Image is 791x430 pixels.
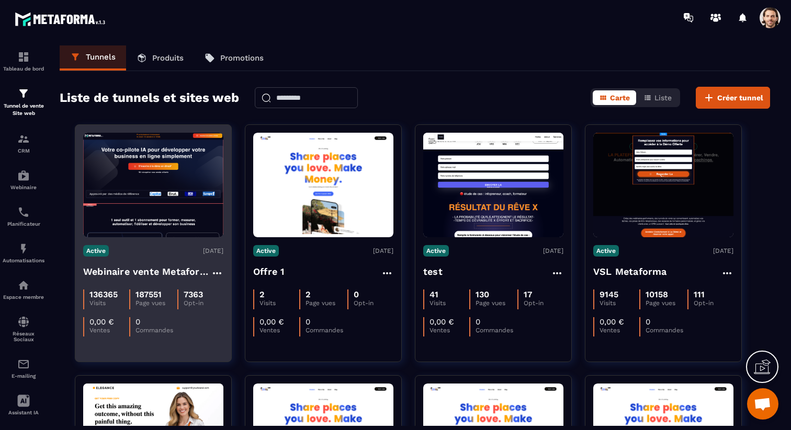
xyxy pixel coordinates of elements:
p: Réseaux Sociaux [3,331,44,342]
span: Carte [610,94,630,102]
img: image [83,133,223,237]
a: social-networksocial-networkRéseaux Sociaux [3,308,44,350]
a: formationformationCRM [3,125,44,161]
p: 0 [476,317,480,327]
p: 111 [694,289,705,299]
p: 187551 [135,289,162,299]
p: [DATE] [713,247,733,254]
img: automations [17,279,30,292]
img: image [253,136,393,235]
p: 136365 [89,289,118,299]
p: Active [423,245,449,257]
p: Page vues [646,299,687,307]
p: Opt-in [694,299,733,307]
p: Visits [430,299,469,307]
p: 2 [306,289,310,299]
p: 0 [306,317,310,327]
a: automationsautomationsAutomatisations [3,235,44,271]
p: 0,00 € [259,317,284,327]
p: Visits [259,299,299,307]
p: Commandes [306,327,345,334]
a: emailemailE-mailing [3,350,44,387]
p: Planificateur [3,221,44,227]
p: 0,00 € [89,317,114,327]
button: Carte [593,90,636,105]
img: logo [15,9,109,29]
a: Assistant IA [3,387,44,423]
p: Commandes [135,327,175,334]
p: Page vues [306,299,347,307]
p: Visits [600,299,639,307]
p: 9145 [600,289,618,299]
a: formationformationTableau de bord [3,43,44,79]
p: Active [83,245,109,257]
h2: Liste de tunnels et sites web [60,87,239,108]
p: 0,00 € [600,317,624,327]
p: Opt-in [524,299,563,307]
a: Tunnels [60,45,126,71]
p: 0 [646,317,650,327]
a: automationsautomationsWebinaire [3,161,44,198]
p: 10158 [646,289,668,299]
p: Visits [89,299,129,307]
p: Ventes [600,327,639,334]
img: scheduler [17,206,30,218]
img: automations [17,169,30,182]
p: 0,00 € [430,317,454,327]
p: Ventes [89,327,129,334]
p: Assistant IA [3,410,44,415]
p: 2 [259,289,264,299]
span: Créer tunnel [717,92,763,103]
p: Tunnels [86,52,116,62]
p: 0 [354,289,359,299]
img: social-network [17,316,30,328]
p: Ventes [259,327,299,334]
img: automations [17,242,30,255]
p: Commandes [476,327,515,334]
div: Ouvrir le chat [747,388,778,420]
p: Active [593,245,619,257]
p: Opt-in [184,299,223,307]
p: Automatisations [3,258,44,263]
a: automationsautomationsEspace membre [3,271,44,308]
p: Webinaire [3,184,44,190]
p: Commandes [646,327,685,334]
p: Promotions [220,53,264,63]
p: [DATE] [543,247,563,254]
img: email [17,358,30,370]
h4: Offre 1 [253,264,284,279]
button: Liste [637,90,678,105]
img: formation [17,133,30,145]
a: schedulerschedulerPlanificateur [3,198,44,235]
span: Liste [654,94,672,102]
button: Créer tunnel [696,87,770,109]
img: formation [17,87,30,100]
a: Promotions [194,45,274,71]
img: image [593,133,733,237]
p: 0 [135,317,140,327]
a: formationformationTunnel de vente Site web [3,79,44,125]
p: Page vues [135,299,177,307]
p: Tunnel de vente Site web [3,102,44,117]
p: Produits [152,53,184,63]
img: image [423,133,563,237]
h4: VSL Metaforma [593,264,667,279]
p: Tableau de bord [3,66,44,72]
p: 17 [524,289,532,299]
p: E-mailing [3,373,44,379]
p: [DATE] [203,247,223,254]
p: Active [253,245,279,257]
h4: test [423,264,443,279]
p: Espace membre [3,294,44,300]
img: formation [17,51,30,63]
p: Ventes [430,327,469,334]
p: 7363 [184,289,203,299]
p: Opt-in [354,299,393,307]
p: CRM [3,148,44,154]
p: [DATE] [373,247,393,254]
p: 130 [476,289,489,299]
h4: Webinaire vente Metaforma [83,264,211,279]
p: Page vues [476,299,517,307]
p: 41 [430,289,438,299]
a: Produits [126,45,194,71]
